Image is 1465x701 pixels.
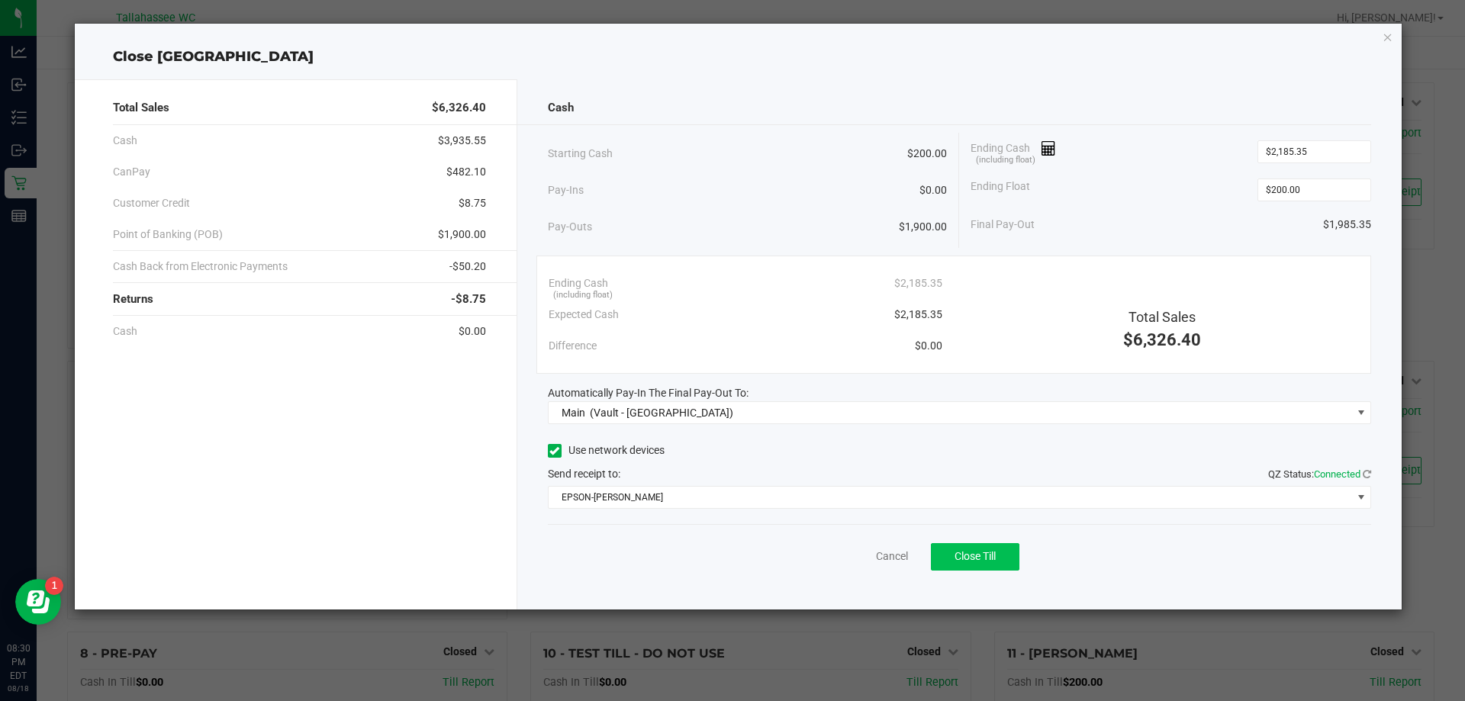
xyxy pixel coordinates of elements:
[548,468,620,480] span: Send receipt to:
[446,164,486,180] span: $482.10
[894,307,942,323] span: $2,185.35
[971,140,1056,163] span: Ending Cash
[113,227,223,243] span: Point of Banking (POB)
[1129,309,1196,325] span: Total Sales
[553,289,613,302] span: (including float)
[971,178,1030,201] span: Ending Float
[1314,468,1360,480] span: Connected
[75,47,1402,67] div: Close [GEOGRAPHIC_DATA]
[438,133,486,149] span: $3,935.55
[894,275,942,291] span: $2,185.35
[976,154,1035,167] span: (including float)
[971,217,1035,233] span: Final Pay-Out
[1268,468,1371,480] span: QZ Status:
[113,133,137,149] span: Cash
[931,543,1019,571] button: Close Till
[549,338,597,354] span: Difference
[548,146,613,162] span: Starting Cash
[548,387,749,399] span: Automatically Pay-In The Final Pay-Out To:
[549,487,1352,508] span: EPSON-[PERSON_NAME]
[919,182,947,198] span: $0.00
[1123,330,1201,349] span: $6,326.40
[113,283,486,316] div: Returns
[915,338,942,354] span: $0.00
[549,307,619,323] span: Expected Cash
[548,182,584,198] span: Pay-Ins
[451,291,486,308] span: -$8.75
[113,195,190,211] span: Customer Credit
[876,548,908,564] a: Cancel
[113,323,137,339] span: Cash
[449,259,486,275] span: -$50.20
[113,259,288,275] span: Cash Back from Electronic Payments
[907,146,947,162] span: $200.00
[113,99,169,117] span: Total Sales
[549,275,608,291] span: Ending Cash
[548,219,592,235] span: Pay-Outs
[15,579,61,625] iframe: Resource center
[432,99,486,117] span: $6,326.40
[590,407,733,419] span: (Vault - [GEOGRAPHIC_DATA])
[1323,217,1371,233] span: $1,985.35
[548,442,665,458] label: Use network devices
[562,407,585,419] span: Main
[45,577,63,595] iframe: Resource center unread badge
[459,323,486,339] span: $0.00
[438,227,486,243] span: $1,900.00
[899,219,947,235] span: $1,900.00
[113,164,150,180] span: CanPay
[548,99,574,117] span: Cash
[459,195,486,211] span: $8.75
[955,550,996,562] span: Close Till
